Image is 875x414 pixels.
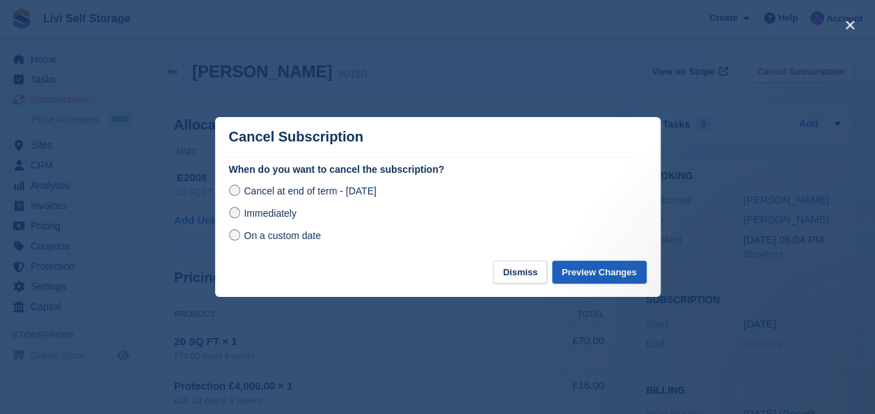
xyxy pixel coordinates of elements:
[493,261,547,284] button: Dismiss
[229,207,240,218] input: Immediately
[839,14,861,36] button: close
[244,230,321,241] span: On a custom date
[229,162,647,177] label: When do you want to cancel the subscription?
[229,129,363,145] p: Cancel Subscription
[229,185,240,196] input: Cancel at end of term - [DATE]
[244,185,376,197] span: Cancel at end of term - [DATE]
[229,229,240,240] input: On a custom date
[244,208,296,219] span: Immediately
[552,261,647,284] button: Preview Changes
